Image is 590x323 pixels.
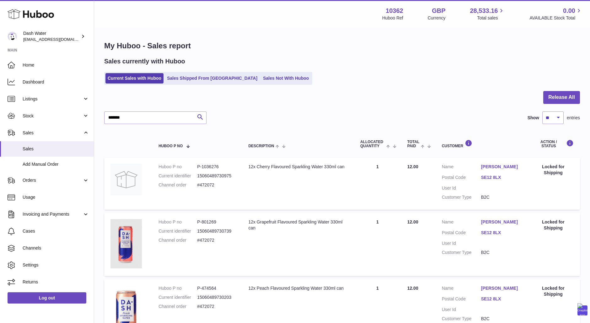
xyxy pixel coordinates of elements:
dt: Huboo P no [158,219,197,225]
dt: Huboo P no [158,164,197,170]
span: Dashboard [23,79,89,85]
dd: P-474564 [197,285,236,291]
dt: User Id [442,240,481,246]
span: Add Manual Order [23,161,89,167]
img: no-photo.jpg [110,164,142,195]
img: bea@dash-water.com [8,32,17,41]
dt: Channel order [158,182,197,188]
dt: User Id [442,185,481,191]
dt: Name [442,219,481,227]
span: Huboo P no [158,144,183,148]
dt: User Id [442,307,481,313]
span: 28,533.16 [470,7,498,15]
dd: #472072 [197,182,236,188]
td: 1 [354,213,401,276]
td: 1 [354,158,401,210]
span: entries [567,115,580,121]
dd: 15060489730975 [197,173,236,179]
strong: GBP [432,7,445,15]
div: Locked for Shipping [533,219,574,231]
dt: Channel order [158,304,197,310]
h1: My Huboo - Sales report [104,41,580,51]
span: 0.00 [563,7,575,15]
dt: Huboo P no [158,285,197,291]
span: Cases [23,228,89,234]
dt: Current identifier [158,228,197,234]
span: 12.00 [407,286,418,291]
div: Locked for Shipping [533,164,574,176]
button: Release All [543,91,580,104]
dd: 15060489730203 [197,294,236,300]
span: Usage [23,194,89,200]
div: Currency [428,15,446,21]
dt: Current identifier [158,173,197,179]
span: 12.00 [407,219,418,224]
div: Huboo Ref [382,15,403,21]
span: [EMAIL_ADDRESS][DOMAIN_NAME] [23,37,92,42]
span: Sales [23,130,83,136]
span: Channels [23,245,89,251]
span: Invoicing and Payments [23,211,83,217]
label: Show [528,115,539,121]
span: Stock [23,113,83,119]
a: SE12 8LX [481,230,520,236]
dt: Customer Type [442,250,481,256]
span: Sales [23,146,89,152]
a: 0.00 AVAILABLE Stock Total [529,7,582,21]
span: ALLOCATED Quantity [360,140,385,148]
span: Returns [23,279,89,285]
span: Settings [23,262,89,268]
div: 12x Grapefruit Flavoured Sparkling Water 330ml can [248,219,348,231]
span: Description [248,144,274,148]
div: 12x Peach Flavoured Sparkling Water 330ml can [248,285,348,291]
dt: Postal Code [442,175,481,182]
a: Sales Shipped From [GEOGRAPHIC_DATA] [165,73,260,83]
dt: Customer Type [442,316,481,322]
span: AVAILABLE Stock Total [529,15,582,21]
div: 12x Cherry Flavoured Sparkling Water 330ml can [248,164,348,170]
a: Log out [8,292,86,304]
a: Sales Not With Huboo [261,73,311,83]
dt: Name [442,285,481,293]
div: Action / Status [533,140,574,148]
dt: Customer Type [442,194,481,200]
a: 28,533.16 Total sales [470,7,505,21]
span: Total sales [477,15,505,21]
dd: B2C [481,316,520,322]
a: [PERSON_NAME] [481,164,520,170]
span: Orders [23,177,83,183]
span: Total paid [407,140,420,148]
a: SE12 8LX [481,296,520,302]
dd: #472072 [197,304,236,310]
h2: Sales currently with Huboo [104,57,185,66]
img: 103621724231836.png [110,219,142,268]
div: Dash Water [23,30,80,42]
strong: 10362 [386,7,403,15]
a: Current Sales with Huboo [105,73,164,83]
a: [PERSON_NAME] [481,219,520,225]
span: Home [23,62,89,68]
div: Locked for Shipping [533,285,574,297]
dt: Channel order [158,237,197,243]
dt: Current identifier [158,294,197,300]
dd: #472072 [197,237,236,243]
dd: P-801269 [197,219,236,225]
dd: 15060489730739 [197,228,236,234]
span: Listings [23,96,83,102]
span: 12.00 [407,164,418,169]
dt: Name [442,164,481,171]
a: [PERSON_NAME] [481,285,520,291]
dd: P-1036276 [197,164,236,170]
dd: B2C [481,250,520,256]
dt: Postal Code [442,296,481,304]
a: SE12 8LX [481,175,520,180]
dt: Postal Code [442,230,481,237]
dd: B2C [481,194,520,200]
div: Customer [442,140,520,148]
